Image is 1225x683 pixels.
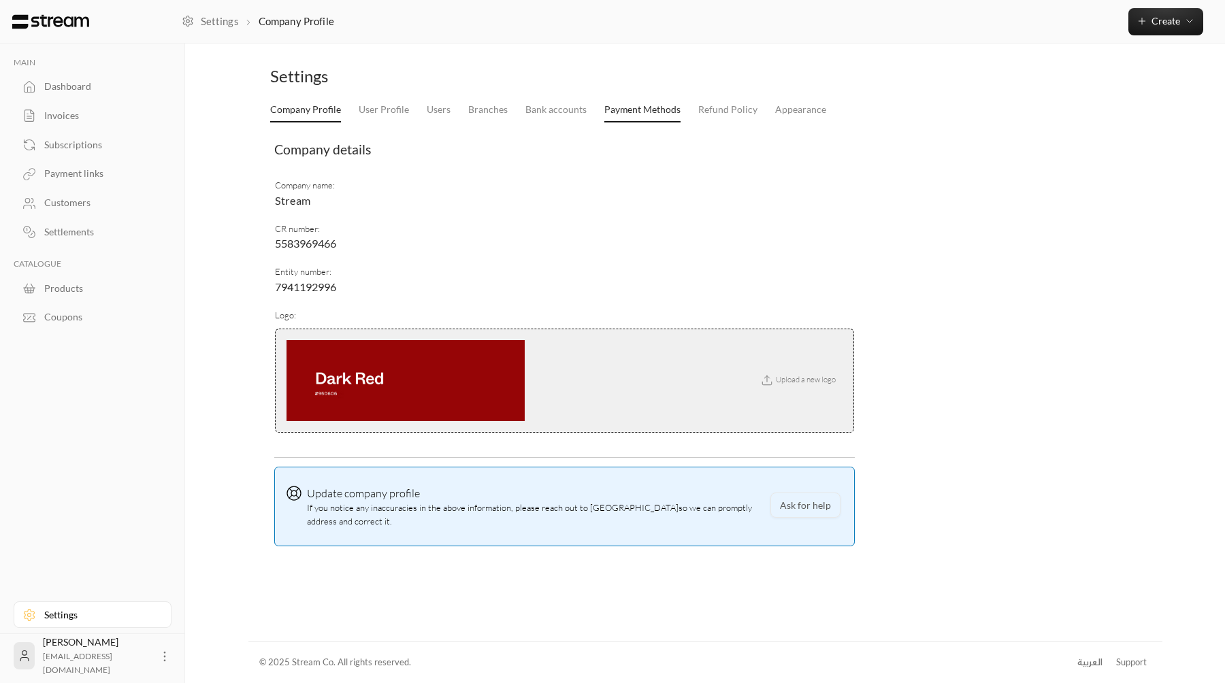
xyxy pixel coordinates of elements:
div: Settings [44,608,154,622]
span: Company details [274,141,371,157]
p: Company Profile [259,14,334,29]
a: Company Profile [270,98,341,122]
div: Subscriptions [44,138,154,152]
span: [EMAIL_ADDRESS][DOMAIN_NAME] [43,651,112,675]
a: Settlements [14,219,171,246]
nav: breadcrumb [182,14,334,29]
button: Ask for help [770,493,840,518]
a: Subscriptions [14,131,171,158]
span: Upload a new logo [752,375,842,384]
td: CR number : [274,216,855,259]
a: Dashboard [14,73,171,100]
a: Appearance [775,98,826,122]
a: Settings [182,14,238,29]
p: MAIN [14,57,171,68]
a: Invoices [14,103,171,129]
div: Customers [44,196,154,210]
a: Coupons [14,304,171,331]
span: Create [1151,15,1180,27]
span: 7941192996 [275,280,336,293]
p: CATALOGUE [14,259,171,269]
div: العربية [1077,656,1102,669]
a: Payment Methods [604,98,681,122]
a: Payment links [14,161,171,187]
a: Support [1111,650,1151,675]
span: Stream [275,194,310,207]
td: Entity number : [274,259,855,301]
a: Refund Policy [698,98,757,122]
div: Payment links [44,167,154,180]
td: Company name : [274,173,855,216]
span: Update company profile [307,486,420,500]
div: Products [44,282,154,295]
a: Settings [14,601,171,628]
div: Dashboard [44,80,154,93]
a: Customers [14,190,171,216]
a: Bank accounts [525,98,587,122]
img: Logo [11,14,91,29]
span: If you notice any inaccuracies in the above information, please reach out to [GEOGRAPHIC_DATA] so... [307,485,764,528]
div: © 2025 Stream Co. All rights reserved. [259,656,411,669]
span: 5583969466 [275,237,336,250]
a: Products [14,275,171,301]
button: Create [1128,8,1203,35]
div: Settlements [44,225,154,239]
div: Invoices [44,109,154,122]
div: Settings [270,65,699,87]
a: Branches [468,98,508,122]
div: [PERSON_NAME] [43,635,150,676]
td: Logo : [274,302,855,448]
a: Users [427,98,451,122]
img: company logo [287,340,525,421]
a: User Profile [359,98,409,122]
div: Coupons [44,310,154,324]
